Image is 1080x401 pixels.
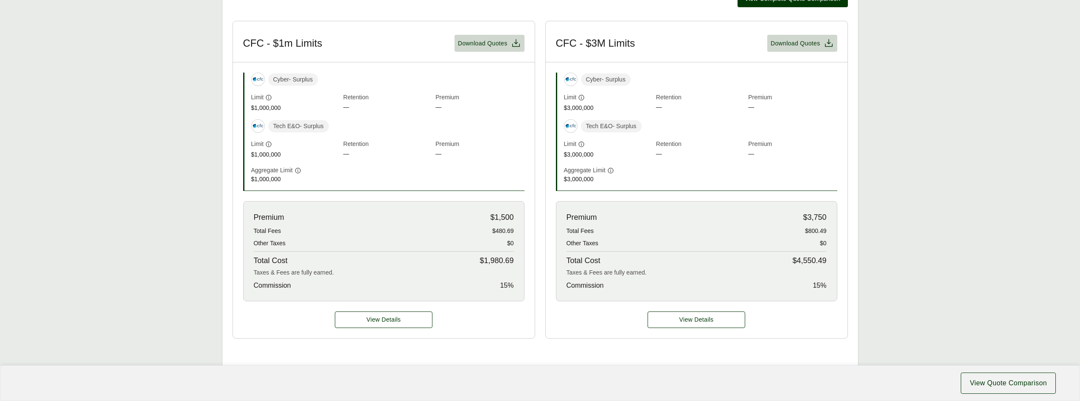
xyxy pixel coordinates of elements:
[492,227,514,236] span: $480.69
[243,37,323,50] h3: CFC - $1m Limits
[251,140,264,149] span: Limit
[564,166,606,175] span: Aggregate Limit
[820,239,827,248] span: $0
[656,140,745,149] span: Retention
[435,140,524,149] span: Premium
[564,93,577,102] span: Limit
[567,212,597,223] span: Premium
[454,35,525,52] button: Download Quotes
[567,239,598,248] span: Other Taxes
[961,373,1056,394] button: View Quote Comparison
[490,212,513,223] span: $1,500
[254,212,284,223] span: Premium
[748,93,837,103] span: Premium
[343,93,432,103] span: Retention
[564,120,577,132] img: CFC
[254,227,281,236] span: Total Fees
[458,39,508,48] span: Download Quotes
[254,239,286,248] span: Other Taxes
[268,73,318,86] span: Cyber - Surplus
[343,140,432,149] span: Retention
[480,255,513,266] span: $1,980.69
[251,175,340,184] span: $1,000,000
[564,175,653,184] span: $3,000,000
[648,311,745,328] button: View Details
[803,212,826,223] span: $3,750
[970,378,1047,388] span: View Quote Comparison
[335,311,432,328] a: CFC - $1m Limits details
[656,93,745,103] span: Retention
[567,227,594,236] span: Total Fees
[268,120,329,132] span: Tech E&O - Surplus
[435,93,524,103] span: Premium
[656,103,745,112] span: —
[564,73,577,86] img: CFC
[435,103,524,112] span: —
[254,268,514,277] div: Taxes & Fees are fully earned.
[771,39,820,48] span: Download Quotes
[343,149,432,159] span: —
[567,255,600,266] span: Total Cost
[564,140,577,149] span: Limit
[656,149,745,159] span: —
[648,311,745,328] a: CFC - $3M Limits details
[805,227,827,236] span: $800.49
[567,268,827,277] div: Taxes & Fees are fully earned.
[500,280,513,291] span: 15 %
[343,103,432,112] span: —
[335,311,432,328] button: View Details
[251,166,293,175] span: Aggregate Limit
[251,150,340,159] span: $1,000,000
[564,104,653,112] span: $3,000,000
[252,73,264,86] img: CFC
[748,140,837,149] span: Premium
[792,255,826,266] span: $4,550.49
[435,149,524,159] span: —
[254,280,291,291] span: Commission
[581,120,642,132] span: Tech E&O - Surplus
[367,315,401,324] span: View Details
[748,149,837,159] span: —
[251,93,264,102] span: Limit
[254,255,288,266] span: Total Cost
[564,150,653,159] span: $3,000,000
[507,239,514,248] span: $0
[679,315,714,324] span: View Details
[251,104,340,112] span: $1,000,000
[567,280,604,291] span: Commission
[556,37,635,50] h3: CFC - $3M Limits
[748,103,837,112] span: —
[767,35,837,52] button: Download Quotes
[813,280,826,291] span: 15 %
[581,73,631,86] span: Cyber - Surplus
[252,120,264,132] img: CFC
